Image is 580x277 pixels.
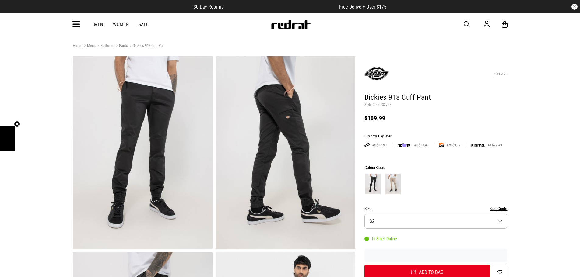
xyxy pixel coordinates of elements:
a: Pants [114,43,128,49]
a: SHARE [494,72,507,76]
span: 12x $9.17 [444,143,463,147]
iframe: Customer reviews powered by Trustpilot [236,4,327,10]
span: 4x $27.49 [412,143,431,147]
span: 4x $27.50 [370,143,389,147]
img: Dickies [364,61,389,86]
span: Black [375,165,385,170]
a: Mens [82,43,96,49]
img: zip [398,142,410,148]
p: Style Code: 33757 [364,102,508,107]
img: Dickies 918 Cuff Pant in Black [216,56,355,249]
button: Close teaser [14,121,20,127]
img: SPLITPAY [439,143,444,147]
img: KLARNA [471,144,485,147]
a: Bottoms [96,43,114,49]
img: AFTERPAY [364,143,370,147]
div: $109.99 [364,115,508,122]
div: Buy now, Pay later. [364,134,508,139]
a: Dickies 918 Cuff Pant [128,43,166,49]
a: Home [73,43,82,48]
div: Size [364,205,508,212]
span: 30 Day Returns [194,4,223,10]
iframe: Customer reviews powered by Trustpilot [364,252,508,258]
img: Black [365,174,381,194]
a: Women [113,22,129,27]
h1: Dickies 918 Cuff Pant [364,93,508,102]
span: 4x $27.49 [485,143,504,147]
button: Size Guide [490,205,507,212]
a: Men [94,22,103,27]
div: In Stock Online [364,236,397,241]
button: 32 [364,214,508,229]
div: Colour [364,164,508,171]
img: Desert Sand [385,174,401,194]
a: Sale [139,22,149,27]
img: Redrat logo [271,20,311,29]
span: 32 [370,218,374,224]
span: Free Delivery Over $175 [339,4,386,10]
img: Dickies 918 Cuff Pant in Black [73,56,213,249]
